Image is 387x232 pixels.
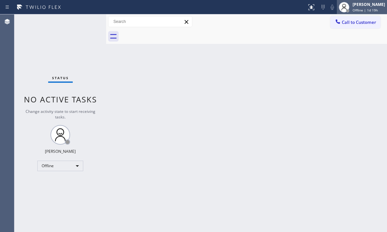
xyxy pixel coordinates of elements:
span: Change activity state to start receiving tasks. [26,109,95,120]
div: [PERSON_NAME] [45,149,76,154]
button: Call to Customer [330,16,380,28]
span: Status [52,76,69,80]
span: Offline | 1d 19h [353,8,378,12]
button: Mute [328,3,337,12]
div: [PERSON_NAME] [353,2,385,7]
span: No active tasks [24,94,97,105]
span: Call to Customer [342,19,376,25]
input: Search [108,16,192,27]
div: Offline [37,161,83,171]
